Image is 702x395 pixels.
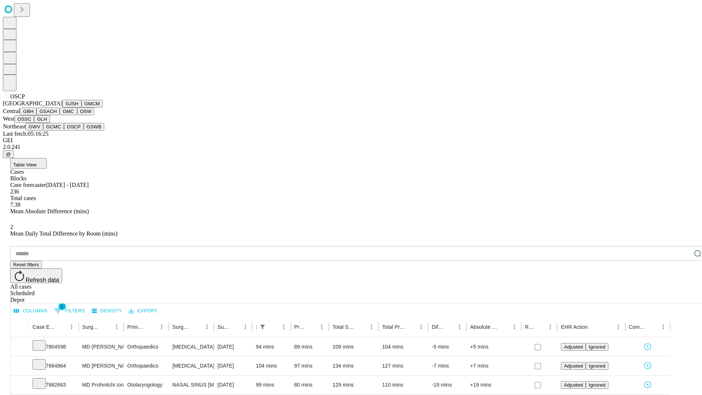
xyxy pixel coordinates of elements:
[3,108,20,114] span: Central
[3,150,14,158] button: @
[14,379,25,392] button: Expand
[317,322,327,332] button: Menu
[256,338,287,356] div: 94 mins
[127,376,165,394] div: Otolaryngology
[257,322,268,332] button: Show filters
[509,322,520,332] button: Menu
[13,162,37,168] span: Table View
[470,338,518,356] div: +5 mins
[77,108,95,115] button: OSW
[46,182,88,188] span: [DATE] - [DATE]
[589,382,605,388] span: Ignored
[561,381,586,389] button: Adjusted
[10,261,42,268] button: Reset filters
[444,322,454,332] button: Sort
[26,277,59,283] span: Refresh data
[10,268,62,283] button: Refresh data
[256,357,287,375] div: 104 mins
[470,324,498,330] div: Absolute Difference
[629,324,647,330] div: Comments
[14,360,25,373] button: Expand
[294,376,325,394] div: 80 mins
[230,322,240,332] button: Sort
[499,322,509,332] button: Sort
[561,343,586,351] button: Adjusted
[564,344,583,350] span: Adjusted
[82,100,103,108] button: GMCM
[90,305,124,317] button: Density
[10,224,13,230] span: 2
[3,131,49,137] span: Last fetch: 05:16:25
[3,116,15,122] span: West
[366,322,377,332] button: Menu
[257,322,268,332] div: 1 active filter
[294,338,325,356] div: 89 mins
[82,376,120,394] div: MD Prohnitchi Ion
[332,338,375,356] div: 109 mins
[15,115,34,123] button: OSSC
[432,338,463,356] div: -5 mins
[10,208,89,214] span: Mean Absolute Difference (mins)
[82,357,120,375] div: MD [PERSON_NAME] Iv [PERSON_NAME]
[33,357,75,375] div: 7684864
[432,357,463,375] div: -7 mins
[356,322,366,332] button: Sort
[589,363,605,369] span: Ignored
[3,137,699,144] div: GEI
[82,324,101,330] div: Surgeon Name
[12,305,49,317] button: Select columns
[535,322,545,332] button: Sort
[545,322,555,332] button: Menu
[192,322,202,332] button: Sort
[564,382,583,388] span: Adjusted
[58,303,66,310] span: 1
[10,182,46,188] span: Case forecaster
[561,324,588,330] div: EHR Action
[432,324,444,330] div: Difference
[67,322,77,332] button: Menu
[60,108,77,115] button: GMC
[256,324,257,330] div: Scheduled In Room Duration
[26,123,43,131] button: GWV
[218,338,249,356] div: [DATE]
[332,376,375,394] div: 129 mins
[52,305,87,317] button: Show filters
[156,322,167,332] button: Menu
[416,322,426,332] button: Menu
[10,202,20,208] span: 7.38
[14,341,25,354] button: Expand
[146,322,156,332] button: Sort
[10,188,19,195] span: 236
[586,381,608,389] button: Ignored
[406,322,416,332] button: Sort
[10,230,117,237] span: Mean Daily Total Difference by Room (mins)
[454,322,465,332] button: Menu
[43,123,64,131] button: GCMC
[382,324,405,330] div: Total Predicted Duration
[33,376,75,394] div: 7882663
[648,322,658,332] button: Sort
[202,322,212,332] button: Menu
[13,262,39,267] span: Reset filters
[33,338,75,356] div: 7804598
[306,322,317,332] button: Sort
[172,376,210,394] div: NASAL SINUS [MEDICAL_DATA] SURGICAL
[112,322,122,332] button: Menu
[382,376,424,394] div: 110 mins
[3,123,26,129] span: Northeast
[10,195,36,201] span: Total cases
[525,324,535,330] div: Resolved in EHR
[268,322,279,332] button: Sort
[256,376,287,394] div: 99 mins
[10,158,47,169] button: Table View
[172,357,210,375] div: [MEDICAL_DATA] CAPSULORRHAPHY
[172,324,190,330] div: Surgery Name
[218,324,229,330] div: Surgery Date
[294,324,306,330] div: Predicted In Room Duration
[240,322,250,332] button: Menu
[37,108,60,115] button: GSACH
[658,322,668,332] button: Menu
[561,362,586,370] button: Adjusted
[101,322,112,332] button: Sort
[127,305,159,317] button: Export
